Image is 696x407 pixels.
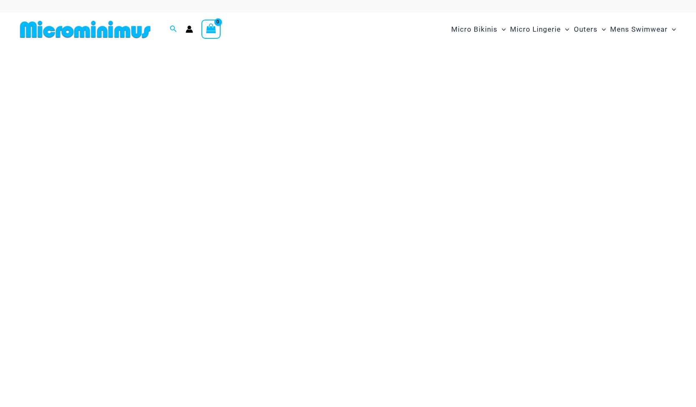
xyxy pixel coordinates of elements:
[186,25,193,33] a: Account icon link
[561,19,569,40] span: Menu Toggle
[610,19,668,40] span: Mens Swimwear
[498,19,506,40] span: Menu Toggle
[598,19,606,40] span: Menu Toggle
[448,15,679,43] nav: Site Navigation
[170,24,177,35] a: Search icon link
[17,20,154,39] img: MM SHOP LOGO FLAT
[572,17,608,42] a: OutersMenu ToggleMenu Toggle
[510,19,561,40] span: Micro Lingerie
[201,20,221,39] a: View Shopping Cart, empty
[608,17,678,42] a: Mens SwimwearMenu ToggleMenu Toggle
[451,19,498,40] span: Micro Bikinis
[668,19,676,40] span: Menu Toggle
[574,19,598,40] span: Outers
[508,17,571,42] a: Micro LingerieMenu ToggleMenu Toggle
[449,17,508,42] a: Micro BikinisMenu ToggleMenu Toggle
